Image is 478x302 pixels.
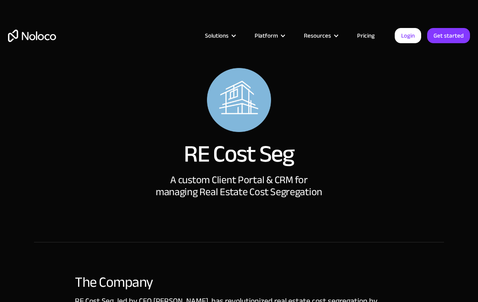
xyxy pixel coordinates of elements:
[8,30,56,42] a: home
[294,30,347,41] div: Resources
[395,28,421,43] a: Login
[195,30,245,41] div: Solutions
[255,30,278,41] div: Platform
[75,274,403,290] div: The Company
[184,142,294,166] h1: RE Cost Seg
[156,174,322,198] div: A custom Client Portal & CRM for managing Real Estate Cost Segregation
[245,30,294,41] div: Platform
[205,30,229,41] div: Solutions
[427,28,470,43] a: Get started
[347,30,385,41] a: Pricing
[304,30,331,41] div: Resources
